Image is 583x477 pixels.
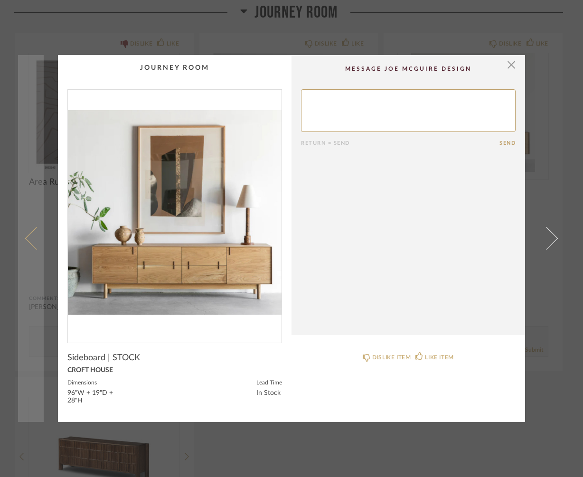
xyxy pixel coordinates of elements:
div: Return = Send [301,140,499,146]
label: Lead Time [256,378,282,386]
div: CROFT HOUSE [67,367,282,374]
div: 96"W + 19"D + 28"H [67,390,124,405]
button: Close [502,55,521,74]
span: Sideboard | STOCK [67,353,140,363]
div: 0 [68,90,282,335]
label: Dimensions [67,378,124,386]
img: cb1053a9-952f-49ef-b649-c6be8aba3b59_1000x1000.jpg [68,90,282,335]
div: In Stock [256,390,282,397]
div: LIKE ITEM [425,353,453,362]
button: Send [499,140,516,146]
div: DISLIKE ITEM [372,353,411,362]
